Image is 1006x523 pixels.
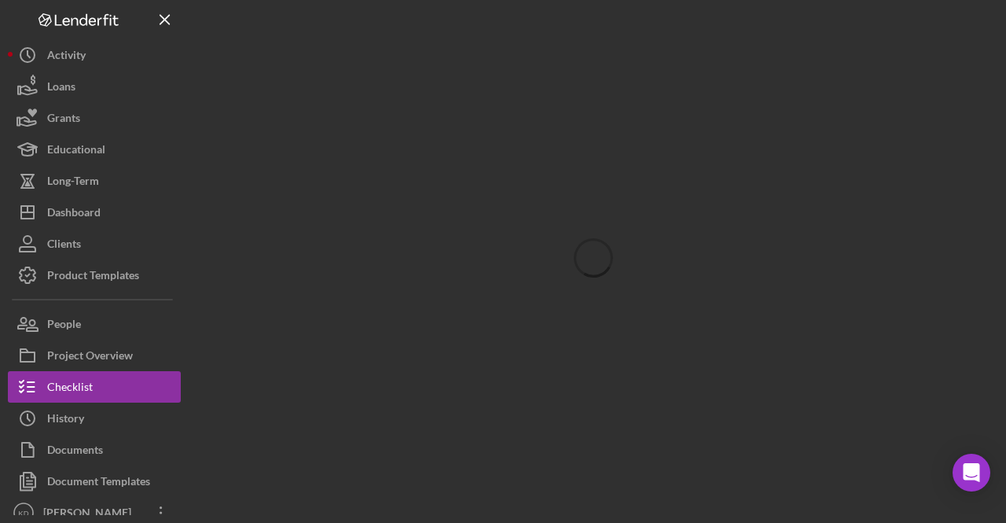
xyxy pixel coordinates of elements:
[8,260,181,291] button: Product Templates
[47,371,93,407] div: Checklist
[47,134,105,169] div: Educational
[8,197,181,228] button: Dashboard
[8,134,181,165] button: Educational
[47,165,99,201] div: Long-Term
[47,466,150,501] div: Document Templates
[18,509,28,517] text: KD
[47,434,103,470] div: Documents
[8,340,181,371] button: Project Overview
[8,434,181,466] button: Documents
[47,197,101,232] div: Dashboard
[47,260,139,295] div: Product Templates
[8,371,181,403] button: Checklist
[8,39,181,71] button: Activity
[8,228,181,260] button: Clients
[47,308,81,344] div: People
[47,403,84,438] div: History
[8,466,181,497] button: Document Templates
[8,403,181,434] button: History
[47,102,80,138] div: Grants
[8,308,181,340] button: People
[953,454,990,492] div: Open Intercom Messenger
[47,71,75,106] div: Loans
[8,71,181,102] button: Loans
[47,340,133,375] div: Project Overview
[8,102,181,134] button: Grants
[47,39,86,75] div: Activity
[8,165,181,197] button: Long-Term
[47,228,81,263] div: Clients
